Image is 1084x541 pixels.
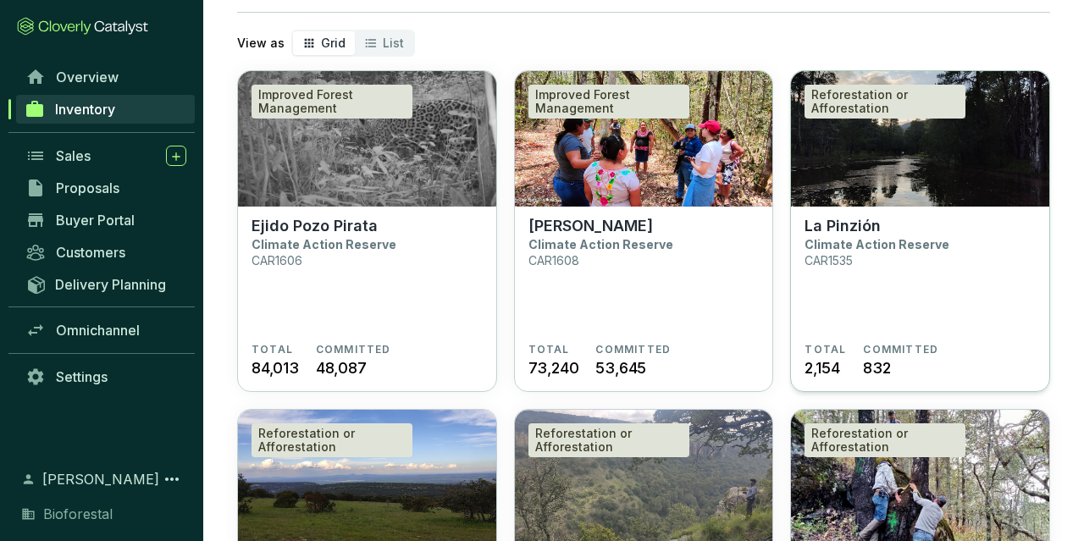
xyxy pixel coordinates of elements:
div: Reforestation or Afforestation [252,423,412,457]
p: [PERSON_NAME] [528,217,653,235]
img: Ejido Pozo Pirata [238,71,496,207]
p: CAR1608 [528,253,579,268]
span: Settings [56,368,108,385]
span: Bioforestal [43,504,113,524]
span: List [383,36,404,50]
a: La Pinzión Reforestation or AfforestationLa PinziónClimate Action ReserveCAR1535TOTAL2,154COMMITT... [790,70,1050,392]
p: CAR1606 [252,253,302,268]
span: COMMITTED [316,343,391,356]
div: Improved Forest Management [528,85,689,119]
span: COMMITTED [863,343,938,356]
a: Overview [17,63,195,91]
span: Customers [56,244,125,261]
a: Ejido Pozo PirataImproved Forest ManagementEjido Pozo PirataClimate Action ReserveCAR1606TOTAL84,... [237,70,497,392]
span: Overview [56,69,119,86]
div: Reforestation or Afforestation [805,85,965,119]
span: 832 [863,356,890,379]
span: Buyer Portal [56,212,135,229]
span: [PERSON_NAME] [42,469,159,489]
div: Improved Forest Management [252,85,412,119]
p: View as [237,35,285,52]
span: Proposals [56,179,119,196]
p: La Pinzión [805,217,881,235]
div: Reforestation or Afforestation [805,423,965,457]
img: Ejido Gavilanes [515,71,773,207]
a: Proposals [17,174,195,202]
p: Climate Action Reserve [805,237,949,251]
span: 84,013 [252,356,299,379]
img: La Pinzión [791,71,1049,207]
span: Inventory [55,101,115,118]
span: TOTAL [252,343,293,356]
a: Sales [17,141,195,170]
span: Sales [56,147,91,164]
p: Ejido Pozo Pirata [252,217,378,235]
div: segmented control [291,30,415,57]
a: Settings [17,362,195,391]
p: Climate Action Reserve [528,237,673,251]
span: 73,240 [528,356,579,379]
p: Climate Action Reserve [252,237,396,251]
div: Reforestation or Afforestation [528,423,689,457]
a: Omnichannel [17,316,195,345]
span: Omnichannel [56,322,140,339]
a: Delivery Planning [17,270,195,298]
span: 53,645 [595,356,646,379]
a: Customers [17,238,195,267]
span: 48,087 [316,356,367,379]
p: CAR1535 [805,253,853,268]
span: TOTAL [528,343,570,356]
span: Delivery Planning [55,276,166,293]
a: Buyer Portal [17,206,195,235]
span: TOTAL [805,343,846,356]
span: COMMITTED [595,343,671,356]
span: 2,154 [805,356,839,379]
a: Ejido GavilanesImproved Forest Management[PERSON_NAME]Climate Action ReserveCAR1608TOTAL73,240COM... [514,70,774,392]
a: Inventory [16,95,195,124]
span: Grid [321,36,346,50]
